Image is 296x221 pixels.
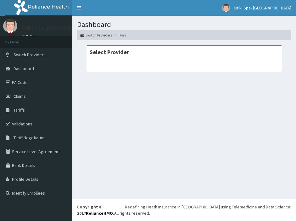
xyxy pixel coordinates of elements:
div: Redefining Heath Insurance in [GEOGRAPHIC_DATA] using Telemedicine and Data Science! [125,204,291,210]
a: RelianceHMO [86,210,113,216]
h1: Dashboard [77,20,291,29]
img: User Image [222,4,230,12]
strong: Copyright © 2017 . [77,204,114,216]
a: Online [22,34,37,39]
strong: Select Provider [90,48,129,56]
img: User Image [3,19,17,33]
li: Here [113,32,126,38]
a: Switch Providers [80,32,112,38]
span: Tariff Negotiation [14,135,46,141]
span: Dashboard [14,66,34,71]
span: Oriki Spa- [GEOGRAPHIC_DATA] [234,5,291,11]
footer: All rights reserved. [72,199,296,221]
span: Tariffs [14,107,25,113]
span: Switch Providers [14,52,46,58]
p: Oriki Spa- [GEOGRAPHIC_DATA] [22,25,98,31]
span: Claims [14,93,26,99]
